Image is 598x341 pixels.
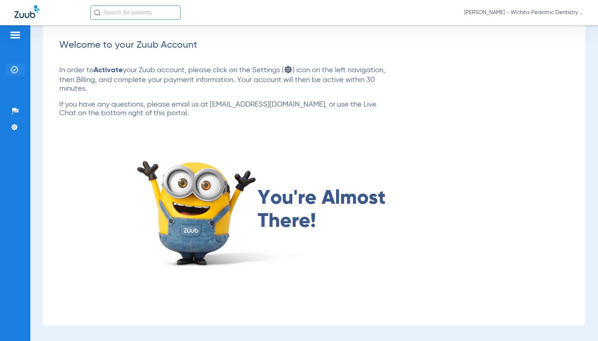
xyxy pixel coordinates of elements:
span: You're Almost There! [258,187,397,233]
img: settings icon [284,65,293,74]
strong: Activate [94,67,123,74]
input: Search for patients [90,5,181,20]
img: hamburger-icon [9,31,21,39]
img: almost there image [132,150,310,269]
img: Zuub Logo [14,5,39,18]
img: Search Icon [94,9,100,16]
p: If you have any questions, please email us at [EMAIL_ADDRESS][DOMAIN_NAME], or use the Live Chat ... [59,100,391,118]
span: Welcome to your Zuub Account [59,40,197,50]
p: In order to your Zuub account, please click on the Settings ( ) icon on the left navigation, then... [59,65,391,93]
span: [PERSON_NAME] - Wichita Pediatric Dentistry [GEOGRAPHIC_DATA] [464,9,584,16]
